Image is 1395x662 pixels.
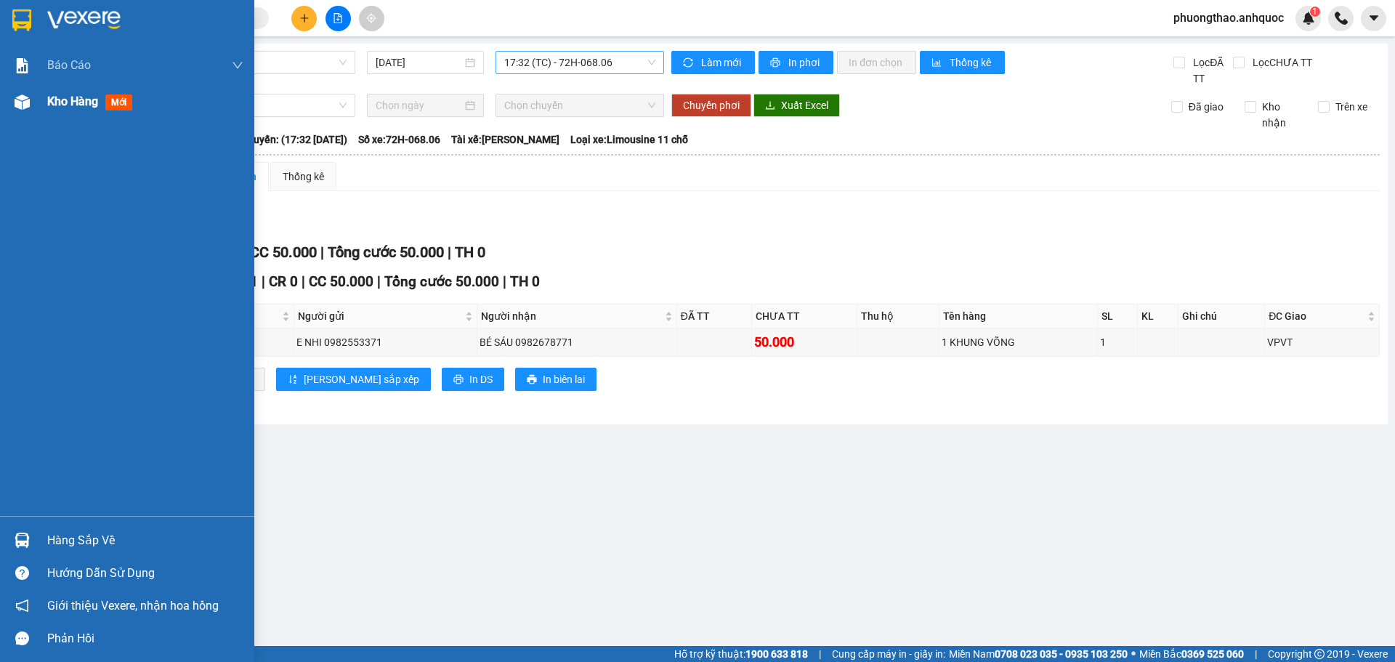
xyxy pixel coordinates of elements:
[12,9,31,31] img: logo-vxr
[759,51,833,74] button: printerIn phơi
[1187,55,1232,86] span: Lọc ĐÃ TT
[320,243,324,261] span: |
[543,371,585,387] span: In biên lai
[448,243,451,261] span: |
[366,13,376,23] span: aim
[455,243,485,261] span: TH 0
[15,599,29,613] span: notification
[15,94,30,110] img: warehouse-icon
[745,648,808,660] strong: 1900 633 818
[47,94,98,108] span: Kho hàng
[1247,55,1314,70] span: Lọc CHƯA TT
[515,368,597,391] button: printerIn biên lai
[1269,308,1364,324] span: ĐC Giao
[105,94,132,110] span: mới
[359,6,384,31] button: aim
[920,51,1005,74] button: bar-chartThống kê
[837,51,916,74] button: In đơn chọn
[701,55,743,70] span: Làm mới
[451,132,559,148] span: Tài xế: [PERSON_NAME]
[469,371,493,387] span: In DS
[1162,9,1295,27] span: phuongthao.anhquoc
[15,566,29,580] span: question-circle
[333,13,343,23] span: file-add
[47,530,243,552] div: Hàng sắp về
[788,55,822,70] span: In phơi
[1183,99,1229,115] span: Đã giao
[504,52,655,73] span: 17:32 (TC) - 72H-068.06
[1178,304,1265,328] th: Ghi chú
[250,243,317,261] span: CC 50.000
[1314,649,1325,659] span: copyright
[677,304,752,328] th: ĐÃ TT
[15,58,30,73] img: solution-icon
[1302,12,1315,25] img: icon-new-feature
[1098,304,1137,328] th: SL
[1312,7,1317,17] span: 1
[671,51,755,74] button: syncLàm mới
[765,100,775,112] span: download
[949,646,1128,662] span: Miền Nam
[442,368,504,391] button: printerIn DS
[939,304,1098,328] th: Tên hàng
[298,308,462,324] span: Người gửi
[503,273,506,290] span: |
[384,273,499,290] span: Tổng cước 50.000
[328,243,444,261] span: Tổng cước 50.000
[481,308,661,324] span: Người nhận
[752,304,857,328] th: CHƯA TT
[47,562,243,584] div: Hướng dẫn sử dụng
[1138,304,1179,328] th: KL
[376,97,462,113] input: Chọn ngày
[376,55,462,70] input: 14/10/2025
[304,371,419,387] span: [PERSON_NAME] sắp xếp
[857,304,939,328] th: Thu hộ
[1361,6,1386,31] button: caret-down
[1181,648,1244,660] strong: 0369 525 060
[671,94,751,117] button: Chuyển phơi
[47,56,91,74] span: Báo cáo
[1335,12,1348,25] img: phone-icon
[753,94,840,117] button: downloadXuất Excel
[504,94,655,116] span: Chọn chuyến
[1139,646,1244,662] span: Miền Bắc
[950,55,993,70] span: Thống kê
[480,334,674,350] div: BÉ SÁU 0982678771
[288,374,298,386] span: sort-ascending
[296,334,474,350] div: E NHI 0982553371
[241,132,347,148] span: Chuyến: (17:32 [DATE])
[754,332,854,352] div: 50.000
[1256,99,1307,131] span: Kho nhận
[995,648,1128,660] strong: 0708 023 035 - 0935 103 250
[570,132,688,148] span: Loại xe: Limousine 11 chỗ
[931,57,944,69] span: bar-chart
[453,374,464,386] span: printer
[283,169,324,185] div: Thống kê
[942,334,1095,350] div: 1 KHUNG VÕNG
[683,57,695,69] span: sync
[1310,7,1320,17] sup: 1
[269,273,298,290] span: CR 0
[832,646,945,662] span: Cung cấp máy in - giấy in:
[262,273,265,290] span: |
[309,273,373,290] span: CC 50.000
[358,132,440,148] span: Số xe: 72H-068.06
[770,57,783,69] span: printer
[527,374,537,386] span: printer
[276,368,431,391] button: sort-ascending[PERSON_NAME] sắp xếp
[325,6,351,31] button: file-add
[1267,334,1377,350] div: VPVT
[781,97,828,113] span: Xuất Excel
[291,6,317,31] button: plus
[1330,99,1373,115] span: Trên xe
[47,597,219,615] span: Giới thiệu Vexere, nhận hoa hồng
[1100,334,1134,350] div: 1
[819,646,821,662] span: |
[302,273,305,290] span: |
[1367,12,1380,25] span: caret-down
[510,273,540,290] span: TH 0
[299,13,310,23] span: plus
[15,533,30,548] img: warehouse-icon
[1131,651,1136,657] span: ⚪️
[1255,646,1257,662] span: |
